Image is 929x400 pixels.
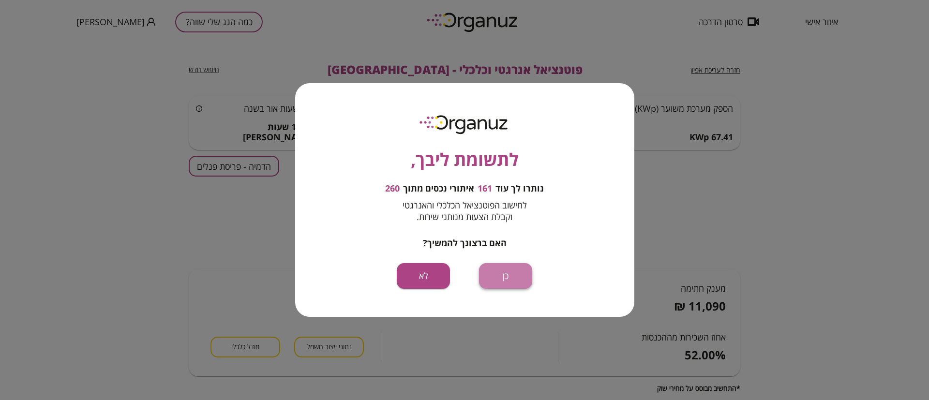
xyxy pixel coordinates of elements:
[403,183,474,194] span: איתורי נכסים מתוך
[397,263,450,289] button: לא
[423,237,507,249] span: האם ברצונך להמשיך?
[479,263,532,289] button: כן
[411,147,519,173] span: לתשומת ליבך,
[413,111,516,137] img: logo
[495,183,544,194] span: נותרו לך עוד
[478,183,492,194] span: 161
[403,199,527,222] span: לחישוב הפוטנציאל הכלכלי והאנרגטי וקבלת הצעות מנותני שירות.
[385,183,400,194] span: 260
